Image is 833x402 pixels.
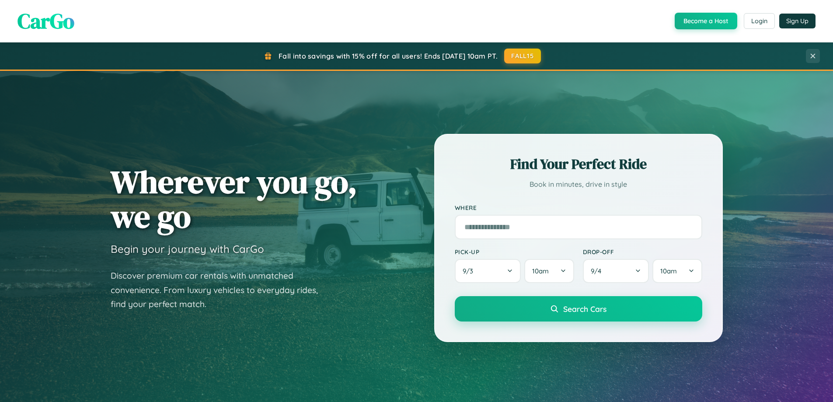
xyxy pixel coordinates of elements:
[591,267,606,275] span: 9 / 4
[455,259,521,283] button: 9/3
[455,204,702,211] label: Where
[524,259,574,283] button: 10am
[455,296,702,322] button: Search Cars
[660,267,677,275] span: 10am
[583,248,702,255] label: Drop-off
[675,13,737,29] button: Become a Host
[111,269,329,311] p: Discover premium car rentals with unmatched convenience. From luxury vehicles to everyday rides, ...
[532,267,549,275] span: 10am
[563,304,606,314] span: Search Cars
[455,154,702,174] h2: Find Your Perfect Ride
[504,49,541,63] button: FALL15
[111,164,357,234] h1: Wherever you go, we go
[583,259,649,283] button: 9/4
[744,13,775,29] button: Login
[279,52,498,60] span: Fall into savings with 15% off for all users! Ends [DATE] 10am PT.
[455,248,574,255] label: Pick-up
[17,7,74,35] span: CarGo
[111,242,264,255] h3: Begin your journey with CarGo
[455,178,702,191] p: Book in minutes, drive in style
[652,259,702,283] button: 10am
[779,14,816,28] button: Sign Up
[463,267,477,275] span: 9 / 3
